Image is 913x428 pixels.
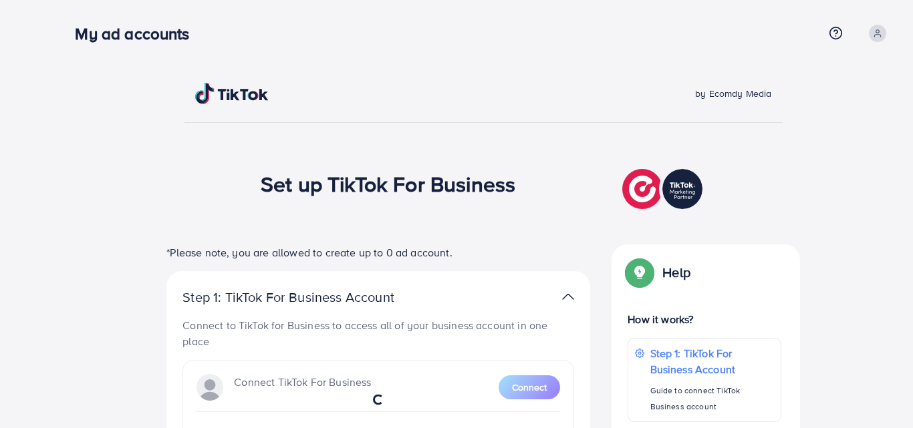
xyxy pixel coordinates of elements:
img: TikTok partner [622,166,706,212]
h3: My ad accounts [75,24,200,43]
p: Step 1: TikTok For Business Account [182,289,436,305]
h1: Set up TikTok For Business [261,171,515,196]
span: by Ecomdy Media [695,87,771,100]
p: *Please note, you are allowed to create up to 0 ad account. [166,244,590,260]
p: Guide to connect TikTok Business account [650,383,774,415]
p: How it works? [628,311,781,327]
img: TikTok [195,83,269,104]
p: Help [662,264,690,280]
p: Step 1: TikTok For Business Account [650,345,774,377]
img: TikTok partner [562,287,574,306]
img: Popup guide [628,260,652,284]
